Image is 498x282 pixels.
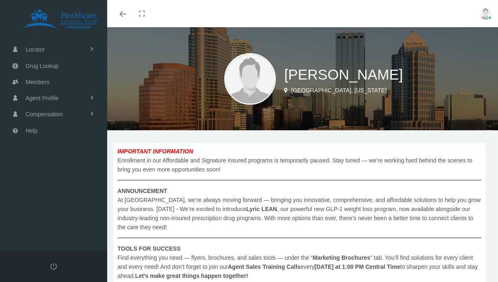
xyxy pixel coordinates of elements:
[26,106,63,122] span: Compensation
[26,42,45,57] span: Locator
[135,273,248,279] b: Let’s make great things happen together!
[26,58,59,74] span: Drug Lookup
[26,74,49,90] span: Members
[117,188,167,194] b: ANNOUNCEMENT
[315,263,400,270] b: [DATE] at 1:00 PM Central Time
[26,123,38,139] span: Help
[291,87,387,94] span: [GEOGRAPHIC_DATA], [US_STATE]
[312,254,370,261] b: Marketing Brochures
[224,53,276,105] img: user-placeholder.jpg
[228,263,301,270] b: Agent Sales Training Calls
[117,148,193,155] b: IMPORTANT INFORMATION
[11,9,110,30] img: HEALTHCARE SOLUTIONS TEAM, LLC
[117,245,181,252] b: TOOLS FOR SUCCESS
[26,90,59,106] span: Agent Profile
[284,66,403,82] span: [PERSON_NAME]
[479,7,492,20] img: user-placeholder.jpg
[117,147,482,280] span: Enrollment in our Affordable and Signature insured programs is temporarily paused. Stay tuned — w...
[246,206,277,212] b: Lyric LEAN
